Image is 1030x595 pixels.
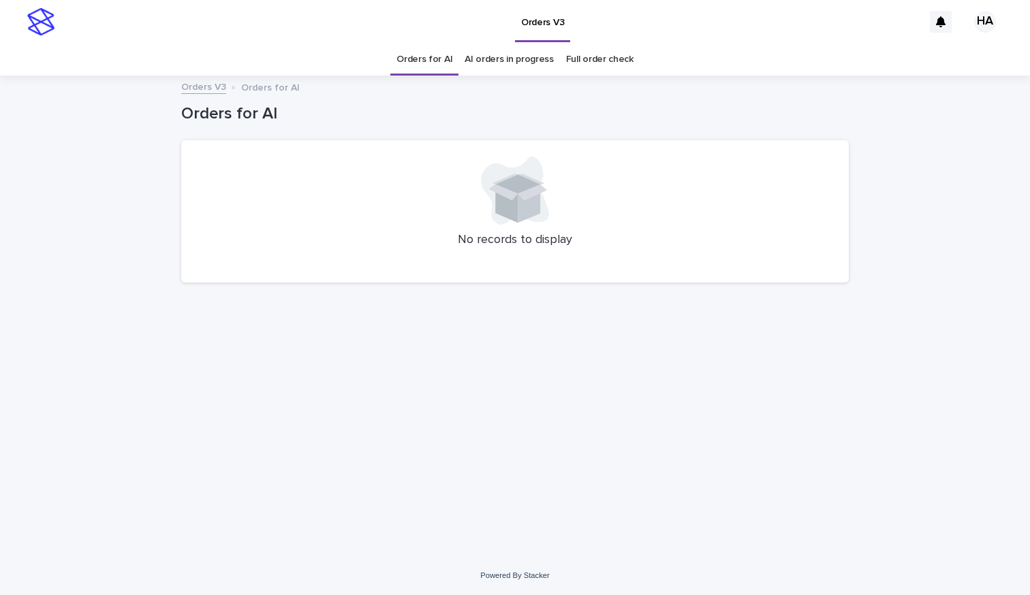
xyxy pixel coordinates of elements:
img: stacker-logo-s-only.png [27,8,54,35]
a: Powered By Stacker [480,571,549,579]
a: Orders V3 [181,78,226,94]
a: Orders for AI [396,44,452,76]
div: HA [974,11,996,33]
h1: Orders for AI [181,104,849,124]
a: AI orders in progress [465,44,554,76]
p: Orders for AI [241,79,300,94]
p: No records to display [198,233,832,248]
a: Full order check [566,44,634,76]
